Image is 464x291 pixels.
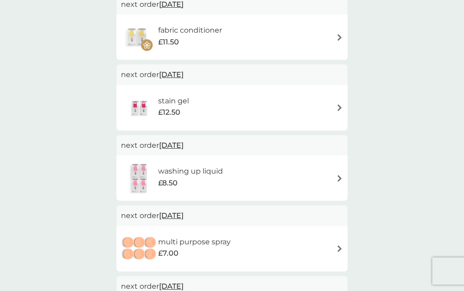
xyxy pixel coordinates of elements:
h6: stain gel [158,95,189,107]
img: arrow right [336,175,343,182]
span: £8.50 [158,177,178,189]
p: next order [121,69,343,81]
h6: washing up liquid [158,165,223,177]
img: multi purpose spray [121,233,158,265]
img: arrow right [336,245,343,252]
h6: multi purpose spray [158,236,231,248]
p: next order [121,210,343,222]
span: £7.00 [158,247,179,259]
span: £12.50 [158,107,180,118]
img: fabric conditioner [121,21,153,53]
span: [DATE] [159,136,184,154]
img: arrow right [336,34,343,41]
p: next order [121,140,343,151]
img: stain gel [121,92,158,124]
img: arrow right [336,104,343,111]
span: £11.50 [158,36,179,48]
span: [DATE] [159,66,184,83]
img: washing up liquid [121,162,158,194]
span: [DATE] [159,207,184,224]
h6: fabric conditioner [158,24,222,36]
